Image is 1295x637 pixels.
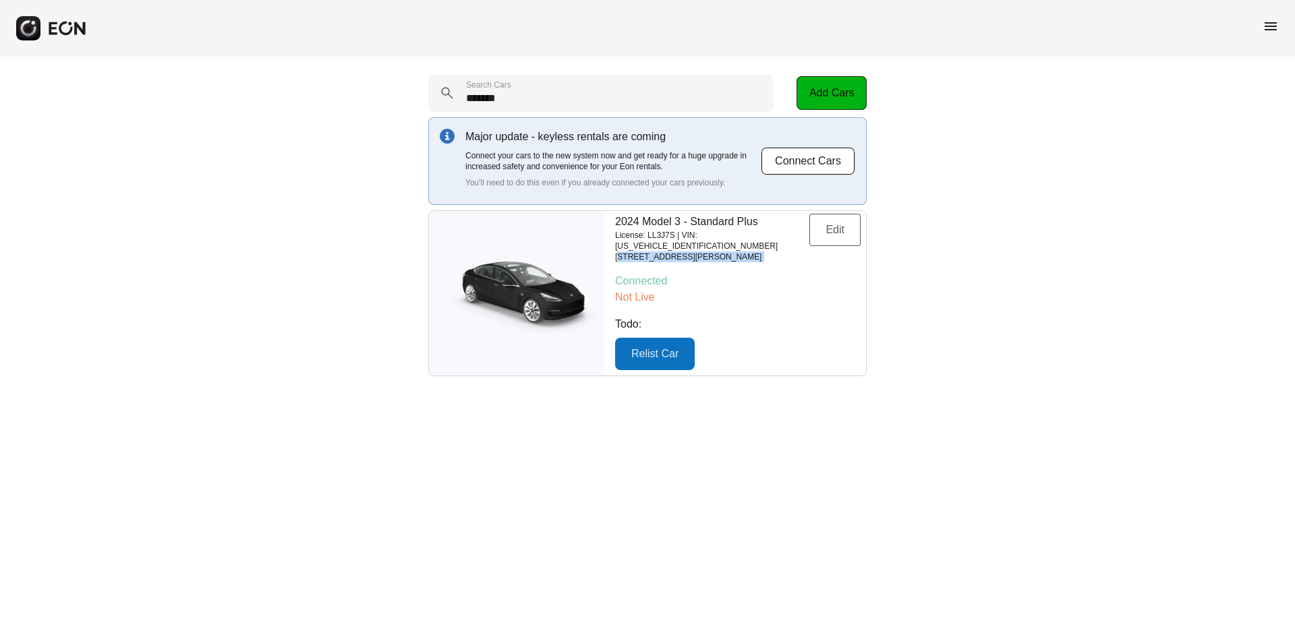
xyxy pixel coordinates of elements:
button: Add Cars [797,76,867,110]
button: Connect Cars [761,147,855,175]
label: Search Cars [466,80,511,90]
p: Todo: [615,316,861,332]
p: You'll need to do this even if you already connected your cars previously. [465,177,761,188]
p: [STREET_ADDRESS][PERSON_NAME] [615,251,809,262]
button: Edit [809,214,861,246]
p: 2024 Model 3 - Standard Plus [615,214,809,230]
img: car [429,249,604,337]
p: Not Live [615,289,861,305]
button: Relist Car [615,338,695,370]
p: Connect your cars to the new system now and get ready for a huge upgrade in increased safety and ... [465,150,761,172]
span: menu [1263,18,1279,34]
p: License: LL3J7S | VIN: [US_VEHICLE_IDENTIFICATION_NUMBER] [615,230,809,251]
p: Major update - keyless rentals are coming [465,129,761,145]
img: info [440,129,455,144]
p: Connected [615,273,861,289]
